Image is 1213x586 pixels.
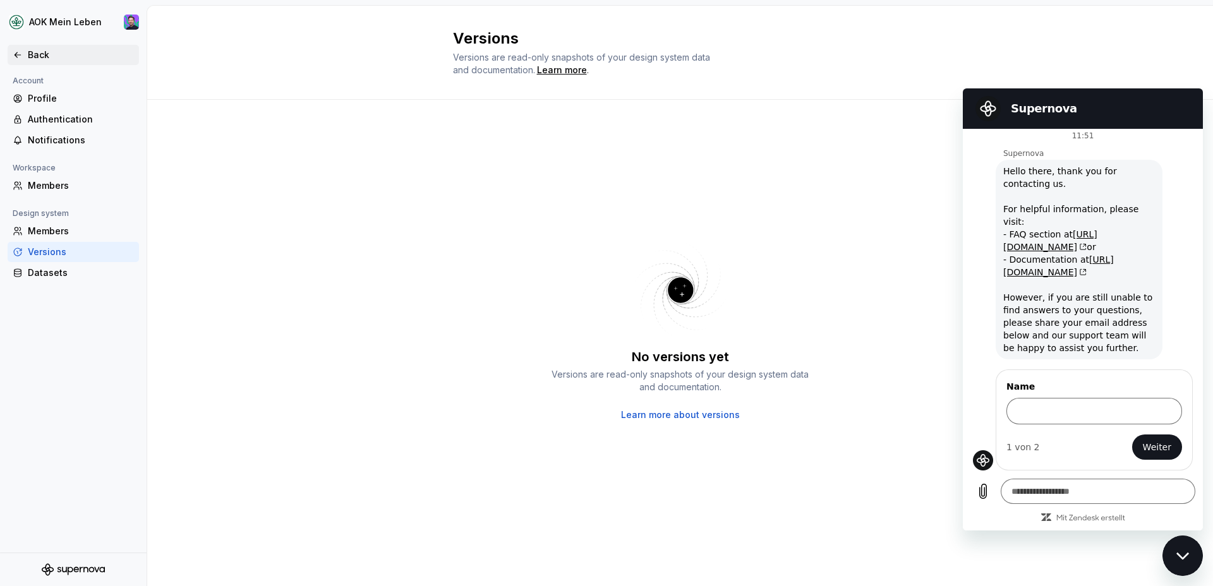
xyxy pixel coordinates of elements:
[453,28,893,49] h2: Versions
[28,225,134,237] div: Members
[535,66,589,75] span: .
[28,266,134,279] div: Datasets
[42,563,105,576] svg: Supernova Logo
[9,15,24,30] img: df5db9ef-aba0-4771-bf51-9763b7497661.png
[28,179,134,192] div: Members
[29,16,102,28] div: AOK Mein Leben
[28,134,134,146] div: Notifications
[621,409,740,421] a: Learn more about versions
[28,113,134,126] div: Authentication
[453,52,710,75] span: Versions are read-only snapshots of your design system data and documentation.
[8,160,61,176] div: Workspace
[3,8,144,36] button: AOK Mein LebenSamuel
[632,348,729,366] div: No versions yet
[8,206,74,221] div: Design system
[548,368,813,393] div: Versions are read-only snapshots of your design system data and documentation.
[537,64,587,76] a: Learn more
[8,130,139,150] a: Notifications
[28,246,134,258] div: Versions
[28,92,134,105] div: Profile
[8,73,49,88] div: Account
[8,176,139,196] a: Members
[28,49,134,61] div: Back
[8,221,139,241] a: Members
[124,15,139,30] img: Samuel
[963,88,1203,530] iframe: Messaging-Fenster
[8,109,139,129] a: Authentication
[8,263,139,283] a: Datasets
[8,88,139,109] a: Profile
[1162,535,1203,576] iframe: Schaltfläche zum Öffnen des Messaging-Fensters; Konversation läuft
[8,45,139,65] a: Back
[8,242,139,262] a: Versions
